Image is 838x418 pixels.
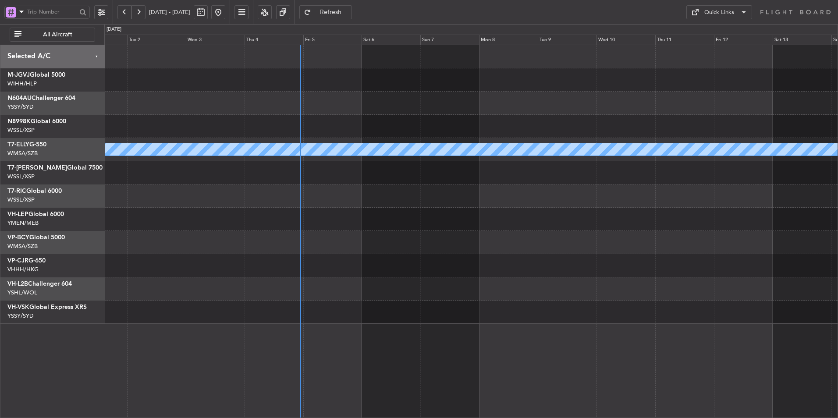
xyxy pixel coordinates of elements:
div: Sat 6 [362,35,420,45]
a: WSSL/XSP [7,196,35,204]
a: VHHH/HKG [7,266,39,273]
div: Wed 10 [597,35,655,45]
span: M-JGVJ [7,72,30,78]
span: VH-LEP [7,211,28,217]
a: YSSY/SYD [7,103,34,111]
div: Fri 12 [714,35,773,45]
input: Trip Number [27,5,77,18]
a: VP-CJRG-650 [7,258,46,264]
span: VH-VSK [7,304,29,310]
div: Tue 9 [538,35,597,45]
span: N8998K [7,118,31,124]
span: Refresh [313,9,349,15]
a: VH-L2BChallenger 604 [7,281,72,287]
a: N8998KGlobal 6000 [7,118,66,124]
div: Thu 4 [245,35,303,45]
a: VP-BCYGlobal 5000 [7,234,65,241]
span: N604AU [7,95,32,101]
span: VP-CJR [7,258,28,264]
span: VH-L2B [7,281,28,287]
a: WSSL/XSP [7,126,35,134]
button: Refresh [299,5,352,19]
span: T7-[PERSON_NAME] [7,165,67,171]
button: All Aircraft [10,28,95,42]
div: Wed 3 [186,35,245,45]
a: VH-VSKGlobal Express XRS [7,304,87,310]
div: Fri 5 [303,35,362,45]
a: WIHH/HLP [7,80,37,88]
a: M-JGVJGlobal 5000 [7,72,65,78]
span: [DATE] - [DATE] [149,8,190,16]
a: WMSA/SZB [7,242,38,250]
span: T7-ELLY [7,142,29,148]
a: YSHL/WOL [7,289,37,297]
a: T7-[PERSON_NAME]Global 7500 [7,165,103,171]
a: T7-RICGlobal 6000 [7,188,62,194]
div: Quick Links [704,8,734,17]
a: VH-LEPGlobal 6000 [7,211,64,217]
div: Sun 7 [420,35,479,45]
span: T7-RIC [7,188,26,194]
a: YSSY/SYD [7,312,34,320]
a: WSSL/XSP [7,173,35,181]
a: YMEN/MEB [7,219,39,227]
button: Quick Links [686,5,752,19]
a: T7-ELLYG-550 [7,142,46,148]
div: Mon 8 [479,35,538,45]
span: VP-BCY [7,234,29,241]
a: WMSA/SZB [7,149,38,157]
div: Tue 2 [127,35,186,45]
div: Thu 11 [655,35,714,45]
a: N604AUChallenger 604 [7,95,75,101]
div: [DATE] [107,26,121,33]
div: Sat 13 [773,35,831,45]
span: All Aircraft [23,32,92,38]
